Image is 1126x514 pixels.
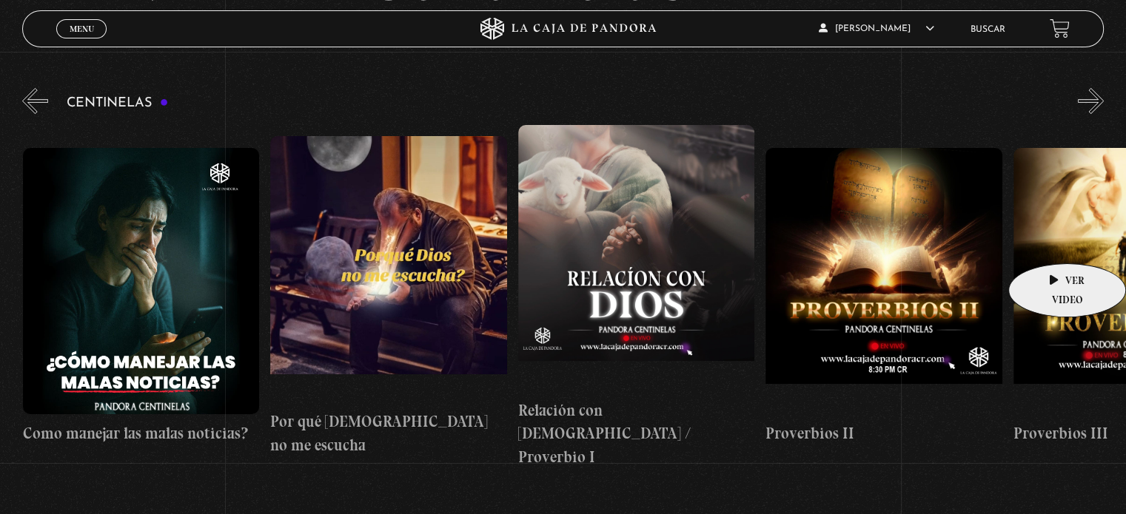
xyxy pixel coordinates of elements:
a: Relación con [DEMOGRAPHIC_DATA] / Proverbio I [518,125,754,469]
a: Buscar [971,25,1005,34]
span: [PERSON_NAME] [819,24,934,33]
span: Menu [70,24,94,33]
a: Por qué [DEMOGRAPHIC_DATA] no me escucha [270,125,506,469]
a: View your shopping cart [1050,18,1070,38]
h3: Centinelas [67,96,168,110]
button: Previous [22,88,48,114]
button: Next [1078,88,1104,114]
a: Como manejar las malas noticias? [23,125,259,469]
h4: Relación con [DEMOGRAPHIC_DATA] / Proverbio I [518,399,754,469]
span: Cerrar [64,37,99,47]
h4: Como manejar las malas noticias? [23,422,259,445]
h4: Proverbios II [765,422,1002,445]
h4: Por qué [DEMOGRAPHIC_DATA] no me escucha [270,410,506,456]
a: Proverbios II [765,125,1002,469]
